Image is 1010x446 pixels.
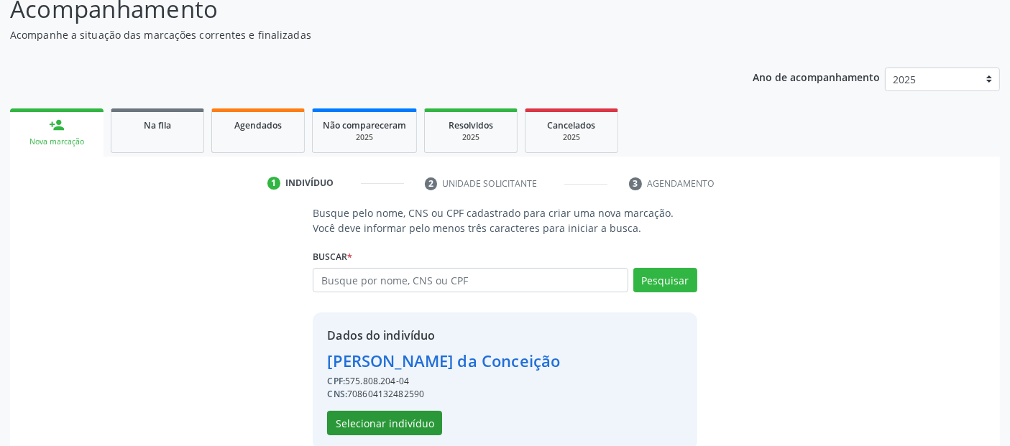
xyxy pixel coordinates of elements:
[10,27,703,42] p: Acompanhe a situação das marcações correntes e finalizadas
[327,388,347,400] span: CNS:
[327,388,560,401] div: 708604132482590
[548,119,596,131] span: Cancelados
[327,375,345,387] span: CPF:
[327,327,560,344] div: Dados do indivíduo
[285,177,334,190] div: Indivíduo
[323,132,406,143] div: 2025
[313,268,628,292] input: Busque por nome, CNS ou CPF
[449,119,493,131] span: Resolvidos
[49,117,65,133] div: person_add
[20,136,93,147] div: Nova marcação
[144,119,171,131] span: Na fila
[327,375,560,388] div: 575.808.204-04
[633,268,697,292] button: Pesquisar
[323,119,406,131] span: Não compareceram
[327,349,560,373] div: [PERSON_NAME] da Conceição
[313,246,352,268] label: Buscar
[435,132,507,143] div: 2025
[327,411,442,435] button: Selecionar indivíduo
[313,205,697,236] p: Busque pelo nome, CNS ou CPF cadastrado para criar uma nova marcação. Você deve informar pelo men...
[536,132,607,143] div: 2025
[267,177,280,190] div: 1
[234,119,282,131] span: Agendados
[753,68,880,85] p: Ano de acompanhamento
